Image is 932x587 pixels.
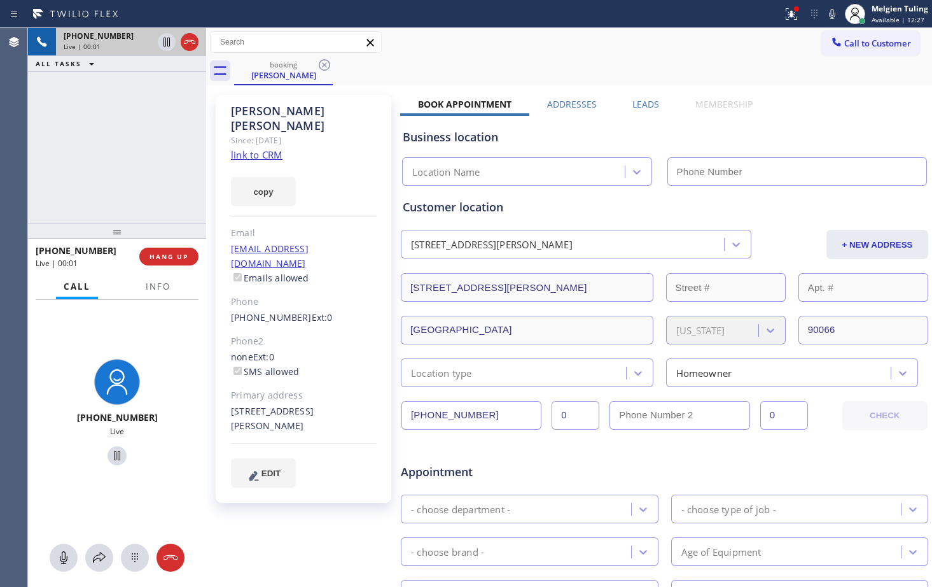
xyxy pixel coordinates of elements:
div: - choose type of job - [681,502,776,516]
span: [PHONE_NUMBER] [77,411,158,423]
input: Phone Number [667,157,928,186]
button: Open dialpad [121,544,149,572]
div: Age of Equipment [681,544,762,559]
div: [PERSON_NAME] [235,69,331,81]
a: [PHONE_NUMBER] [231,311,312,323]
button: Hold Customer [158,33,176,51]
span: Live [110,426,124,437]
div: Location type [411,365,472,380]
label: Leads [632,98,659,110]
button: ALL TASKS [28,56,107,71]
button: Info [138,274,178,299]
input: Phone Number [401,401,541,430]
span: Call to Customer [844,38,911,49]
button: Call [56,274,98,299]
button: Hang up [156,544,184,572]
input: Emails allowed [233,273,242,281]
input: SMS allowed [233,367,242,375]
button: Hold Customer [108,446,127,465]
input: Apt. # [798,273,928,302]
button: HANG UP [139,248,198,265]
button: CHECK [842,401,928,430]
div: Phone2 [231,334,377,349]
a: link to CRM [231,148,282,161]
button: Mute [823,5,841,23]
label: Book Appointment [418,98,511,110]
label: Membership [695,98,753,110]
div: Keith Hollis [235,57,331,84]
input: Search [211,32,381,52]
div: Location Name [412,165,480,180]
div: Phone [231,295,377,309]
div: - choose brand - [411,544,484,559]
span: Ext: 0 [253,351,274,363]
div: Primary address [231,388,377,403]
label: Addresses [547,98,597,110]
label: Emails allowed [231,272,309,284]
input: Address [401,273,653,302]
input: Ext. [552,401,599,430]
span: EDIT [261,469,281,478]
label: SMS allowed [231,365,299,378]
span: Available | 12:27 [872,15,924,24]
input: Phone Number 2 [609,401,749,430]
div: Melgien Tuling [872,3,928,14]
button: Call to Customer [822,31,919,55]
span: Call [64,281,90,292]
div: Customer location [403,199,926,216]
span: Live | 00:01 [64,42,101,51]
div: Since: [DATE] [231,133,377,148]
a: [EMAIL_ADDRESS][DOMAIN_NAME] [231,243,309,269]
span: HANG UP [150,252,188,261]
span: ALL TASKS [36,59,81,68]
button: copy [231,177,296,206]
span: Ext: 0 [312,311,333,323]
input: ZIP [798,316,928,344]
div: Homeowner [676,365,732,380]
div: [STREET_ADDRESS][PERSON_NAME] [411,237,573,252]
div: booking [235,60,331,69]
span: [PHONE_NUMBER] [64,31,134,41]
span: Appointment [401,463,575,481]
span: Info [146,281,170,292]
div: [STREET_ADDRESS][PERSON_NAME] [231,404,377,434]
input: City [401,316,653,344]
button: Open directory [85,544,113,572]
button: Hang up [181,33,198,51]
div: - choose department - [411,502,510,516]
button: Mute [50,544,78,572]
button: + NEW ADDRESS [826,230,928,259]
div: [PERSON_NAME] [PERSON_NAME] [231,104,377,133]
input: Street # [666,273,786,302]
button: EDIT [231,458,296,488]
span: Live | 00:01 [36,258,78,269]
div: none [231,350,377,379]
span: [PHONE_NUMBER] [36,244,116,257]
input: Ext. 2 [760,401,808,430]
div: Business location [403,129,926,146]
div: Email [231,226,377,241]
